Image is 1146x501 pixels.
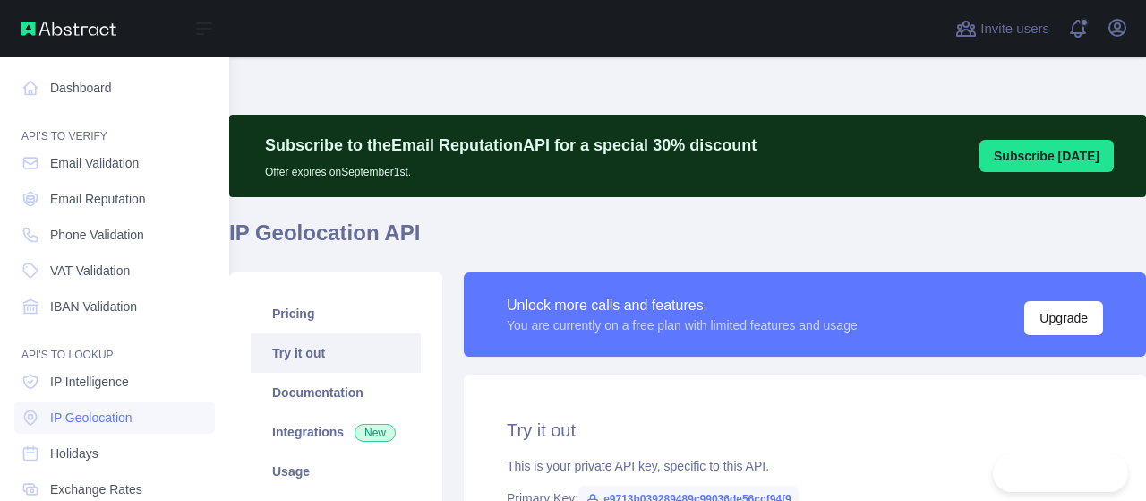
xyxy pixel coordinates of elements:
a: Try it out [251,333,421,373]
button: Invite users [952,14,1053,43]
div: API'S TO LOOKUP [14,326,215,362]
div: Unlock more calls and features [507,295,858,316]
a: Pricing [251,294,421,333]
button: Subscribe [DATE] [979,140,1114,172]
span: IBAN Validation [50,298,137,315]
a: Email Reputation [14,183,215,215]
iframe: Toggle Customer Support [993,454,1128,492]
a: Usage [251,452,421,491]
h1: IP Geolocation API [229,219,1146,262]
a: Phone Validation [14,219,215,251]
a: Holidays [14,437,215,470]
span: VAT Validation [50,262,130,280]
span: Exchange Rates [50,480,142,498]
a: IP Intelligence [14,366,215,398]
span: IP Geolocation [50,409,133,427]
div: You are currently on a free plan with limited features and usage [507,316,858,334]
a: Email Validation [14,147,215,179]
img: Abstract API [21,22,116,36]
a: Dashboard [14,72,215,104]
span: New [355,424,396,442]
span: Email Reputation [50,190,146,208]
span: IP Intelligence [50,373,129,391]
button: Upgrade [1024,301,1103,335]
p: Offer expires on September 1st. [265,158,757,179]
span: Invite users [980,19,1049,39]
p: Subscribe to the Email Reputation API for a special 30 % discount [265,133,757,158]
h2: Try it out [507,418,1103,443]
a: IBAN Validation [14,290,215,323]
a: VAT Validation [14,255,215,287]
span: Phone Validation [50,226,144,244]
a: IP Geolocation [14,402,215,434]
span: Email Validation [50,154,139,172]
div: API'S TO VERIFY [14,108,215,143]
a: Documentation [251,373,421,412]
div: This is your private API key, specific to this API. [507,457,1103,475]
a: Integrations New [251,412,421,452]
span: Holidays [50,445,98,462]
